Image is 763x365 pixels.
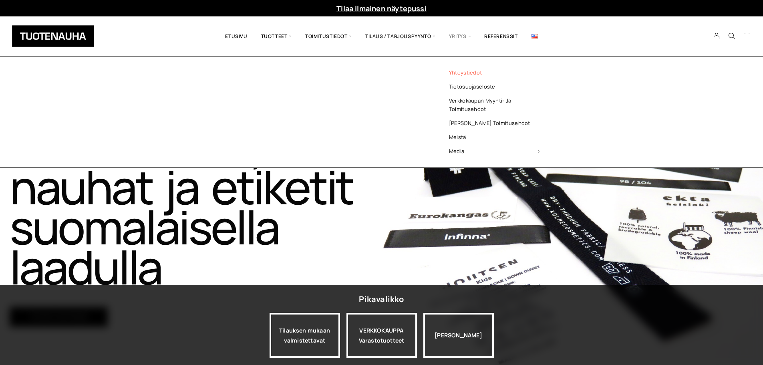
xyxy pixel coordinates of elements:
button: Search [724,32,739,40]
a: VERKKOKAUPPAVarastotuotteet [346,313,417,358]
img: English [531,34,538,38]
a: Yhteystiedot [436,66,552,80]
a: My Account [709,32,725,40]
span: Yritys [442,22,477,50]
a: Cart [743,32,751,42]
div: VERKKOKAUPPA Varastotuotteet [346,313,417,358]
a: Tilauksen mukaan valmistettavat [270,313,340,358]
a: Tilaa ilmainen näytepussi [336,4,427,13]
a: Etusivu [218,22,254,50]
a: Verkkokaupan myynti- ja toimitusehdot [436,94,552,116]
a: [PERSON_NAME] toimitusehdot [436,116,552,130]
span: Toimitustiedot [298,22,358,50]
a: Referenssit [477,22,525,50]
span: Tilaus / Tarjouspyyntö [358,22,442,50]
div: Pikavalikko [359,292,404,307]
a: Tietosuojaseloste [436,80,552,94]
h1: Tuotemerkit, nauhat ja etiketit suomalaisella laadulla​ [10,127,380,287]
img: Tuotenauha Oy [12,25,94,47]
span: Tuotteet [254,22,298,50]
span: Media [436,144,552,158]
div: [PERSON_NAME] [423,313,494,358]
a: Meistä [436,130,552,144]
